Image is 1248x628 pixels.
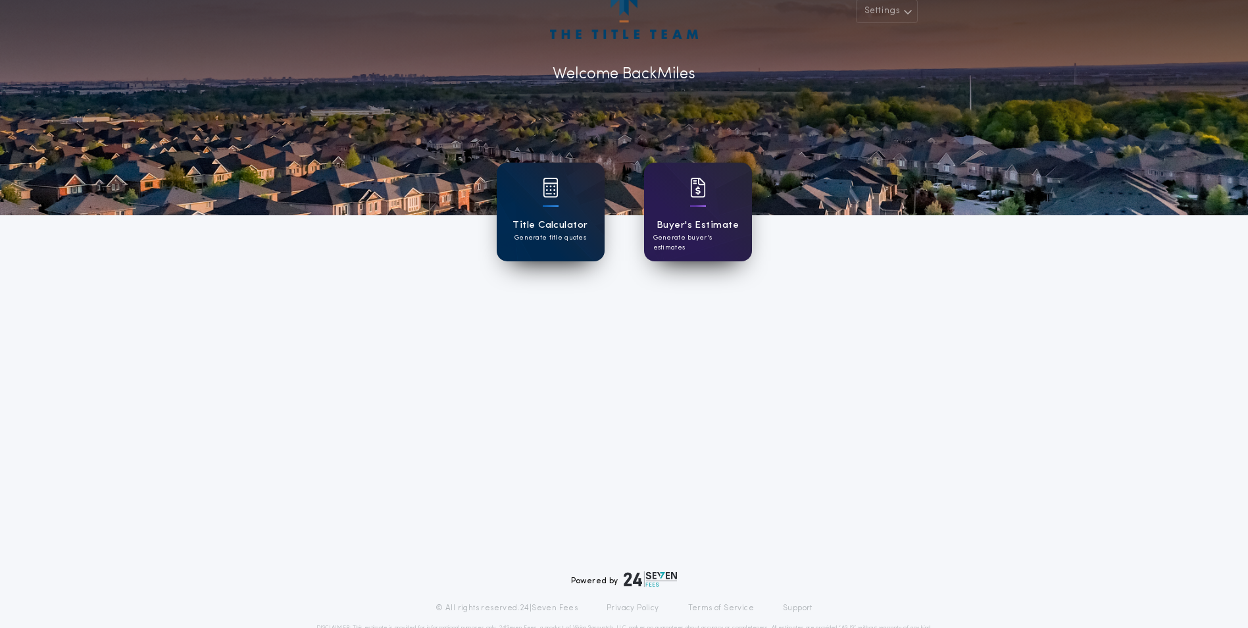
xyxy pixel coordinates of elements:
img: card icon [543,178,559,197]
p: © All rights reserved. 24|Seven Fees [436,603,578,614]
h1: Title Calculator [512,218,587,233]
a: card iconBuyer's EstimateGenerate buyer's estimates [644,163,752,261]
a: Terms of Service [688,603,754,614]
p: Generate buyer's estimates [653,233,743,253]
img: card icon [690,178,706,197]
a: Support [783,603,812,614]
a: card iconTitle CalculatorGenerate title quotes [497,163,605,261]
img: logo [624,571,678,587]
a: Privacy Policy [607,603,659,614]
p: Generate title quotes [514,233,586,243]
div: Powered by [571,571,678,587]
h1: Buyer's Estimate [657,218,739,233]
p: Welcome Back Miles [553,63,695,86]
